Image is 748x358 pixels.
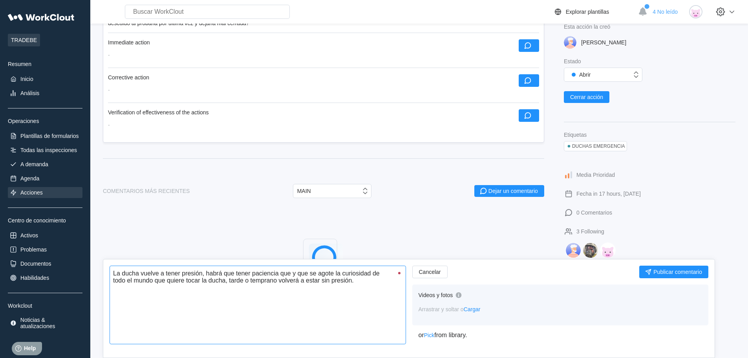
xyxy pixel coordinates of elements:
a: Plantillas de formularios [8,130,82,141]
button: Cancelar [412,266,448,278]
div: Dejar un comentario [488,188,538,194]
a: Noticias & atualizaciones [8,315,82,331]
div: Corrective action [108,74,149,81]
button: Dejar un comentario [474,185,544,197]
a: Activos [8,230,82,241]
div: - [108,87,539,93]
div: Problemas [20,246,47,253]
div: - [108,122,539,128]
div: Operaciones [8,118,82,124]
span: 4 No leído [653,9,678,15]
div: DUCHAS EMERGENCIA [572,143,625,149]
div: [PERSON_NAME] [581,39,626,46]
div: Centro de conocimiento [8,217,82,224]
span: Pick [424,332,434,338]
a: Agenda [8,173,82,184]
div: Verification of effectiveness of the actions [108,109,209,116]
img: DAVID BLANCO [583,242,598,258]
div: - [108,52,539,58]
div: Videos y fotos [419,292,453,298]
div: 0 Comentarios [576,209,612,216]
div: Habilidades [20,275,49,281]
a: Inicio [8,73,82,84]
div: COMENTARIOS MÁS RECIENTES [103,188,190,194]
div: Agenda [20,175,39,182]
textarea: La ducha vuelve a tener presión, habrá que tener paciencia que y que se agote la curiosidad de to... [110,266,406,344]
a: Habilidades [8,272,82,283]
a: Explorar plantillas [553,7,635,17]
span: Cancelar [419,269,441,275]
div: Análisis [20,90,39,96]
span: TRADEBE [8,34,40,46]
div: Immediate action [108,39,150,46]
img: pig.png [689,5,702,18]
div: or from library. [419,332,702,339]
span: Publicar comentario [653,269,702,275]
div: Activos [20,232,38,239]
div: Fecha in 17 hours, [DATE] [576,191,641,197]
div: MAIN [297,188,311,194]
div: Abrir [568,69,591,80]
button: Publicar comentario [639,266,708,278]
div: A demanda [20,161,48,167]
div: Documentos [20,261,51,267]
div: Acciones [20,189,43,196]
div: Esta acción la creó [564,24,735,30]
a: A demanda [8,159,82,170]
div: 3 Following [576,228,604,235]
div: Noticias & atualizaciones [20,317,81,329]
span: Cerrar acción [570,94,603,100]
div: Plantillas de formularios [20,133,79,139]
input: Buscar WorkClout [125,5,290,19]
img: AMADEU PUIGCORBER [600,242,616,258]
button: Cerrar acción [564,91,609,103]
img: NATALIA BUDIA [565,242,581,258]
div: Estado [564,58,735,64]
div: Inicio [20,76,33,82]
div: Explorar plantillas [566,9,609,15]
span: Cargar [464,306,481,312]
a: Análisis [8,88,82,99]
a: Acciones [8,187,82,198]
div: Etiquetas [564,132,735,138]
a: Documentos [8,258,82,269]
div: Workclout [8,303,82,309]
a: Problemas [8,244,82,255]
a: Todas las inspecciones [8,145,82,156]
div: Todas las inspecciones [20,147,77,153]
span: Arrastrar y soltar o [419,306,481,312]
div: Media Prioridad [576,172,615,178]
div: Resumen [8,61,82,67]
img: user-3.png [564,36,576,49]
